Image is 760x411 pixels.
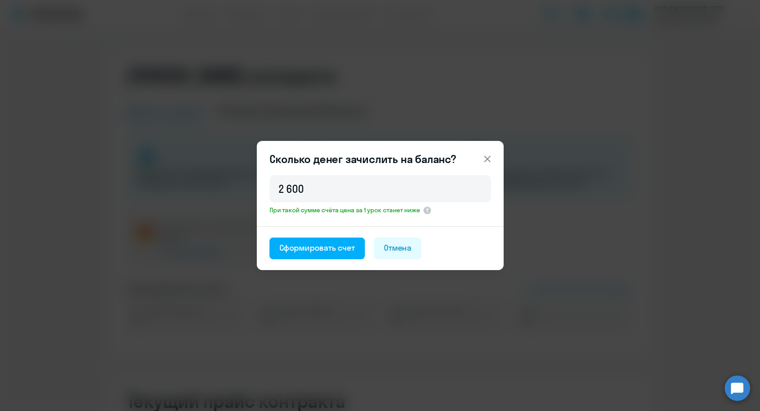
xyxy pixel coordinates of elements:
[269,238,365,259] button: Сформировать счет
[269,206,420,214] span: При такой сумме счёта цена за 1 урок станет ниже
[279,242,355,254] div: Сформировать счет
[269,175,491,202] input: 1 000 000 000 €
[374,238,422,259] button: Отмена
[384,242,412,254] div: Отмена
[257,152,504,166] header: Сколько денег зачислить на баланс?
